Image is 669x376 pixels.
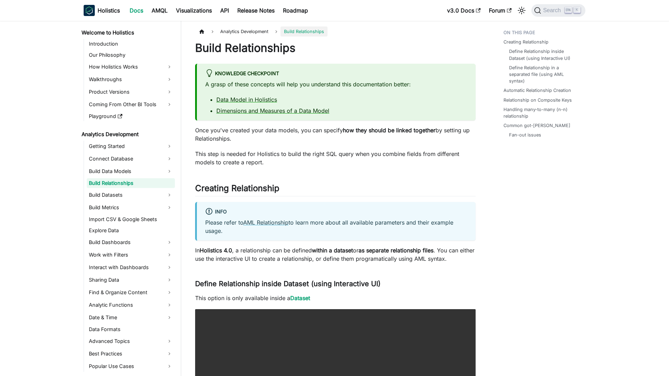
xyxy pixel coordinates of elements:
[87,249,175,260] a: Work with Filters
[509,64,578,85] a: Define Relationship in a separated file (using AML syntax)
[87,287,175,298] a: Find & Organize Content
[98,6,120,15] b: Holistics
[87,39,175,49] a: Introduction
[216,107,329,114] a: Dimensions and Measures of a Data Model
[216,96,277,103] a: Data Model in Holistics
[87,141,175,152] a: Getting Started
[503,97,572,103] a: Relationship on Composite Keys
[541,7,565,14] span: Search
[516,5,527,16] button: Switch between dark and light mode (currently light mode)
[84,5,95,16] img: Holistics
[243,219,289,226] a: AML Relationship
[216,5,233,16] a: API
[443,5,485,16] a: v3.0 Docs
[79,28,175,38] a: Welcome to Holistics
[195,41,476,55] h1: Build Relationships
[233,5,279,16] a: Release Notes
[195,280,476,288] h3: Define Relationship inside Dataset (using Interactive UI)
[195,126,476,143] p: Once you've created your data models, you can specify by setting up Relationships.
[290,295,310,301] a: Dataset
[87,348,175,359] a: Best Practices
[87,226,175,235] a: Explore Data
[312,247,353,254] strong: within a dataset
[531,4,585,17] button: Search (Ctrl+K)
[87,86,175,97] a: Product Versions
[359,247,433,254] strong: as separate relationship files
[87,202,175,213] a: Build Metrics
[87,237,175,248] a: Build Dashboards
[87,214,175,224] a: Import CSV & Google Sheets
[503,39,548,45] a: Creating Relationship
[87,166,175,177] a: Build Data Models
[87,262,175,273] a: Interact with Dashboards
[87,61,175,72] a: How Holistics Works
[87,299,175,311] a: Analytic Functions
[87,50,175,60] a: Our Philosophy
[503,87,571,94] a: Automatic Relationship Creation
[87,99,175,110] a: Coming From Other BI Tools
[87,178,175,188] a: Build Relationships
[509,132,541,138] a: Fan-out issues
[79,130,175,139] a: Analytics Development
[87,153,175,164] a: Connect Database
[200,247,232,254] strong: Holistics 4.0
[205,69,467,78] div: Knowledge Checkpoint
[87,111,175,121] a: Playground
[87,312,175,323] a: Date & Time
[87,189,175,201] a: Build Datasets
[87,274,175,285] a: Sharing Data
[217,26,272,37] span: Analytics Development
[279,5,312,16] a: Roadmap
[195,294,476,302] p: This option is only available inside a
[87,74,175,85] a: Walkthroughs
[343,127,436,134] strong: how they should be linked together
[195,26,476,37] nav: Breadcrumbs
[195,26,208,37] a: Home page
[503,106,581,119] a: Handling many-to-many (n-n) relationship
[205,207,467,217] div: info
[205,80,467,88] p: A grasp of these concepts will help you understand this documentation better:
[195,183,476,196] h2: Creating Relationship
[87,324,175,334] a: Data Formats
[147,5,172,16] a: AMQL
[77,21,181,376] nav: Docs sidebar
[84,5,120,16] a: HolisticsHolistics
[125,5,147,16] a: Docs
[485,5,516,16] a: Forum
[503,122,570,129] a: Common got-[PERSON_NAME]
[205,218,467,235] p: Please refer to to learn more about all available parameters and their example usage.
[195,150,476,166] p: This step is needed for Holistics to build the right SQL query when you combine fields from diffe...
[172,5,216,16] a: Visualizations
[509,48,578,61] a: Define Relationship inside Dataset (using Interactive UI)
[280,26,328,37] span: Build Relationships
[87,336,175,347] a: Advanced Topics
[195,246,476,263] p: In , a relationship can be defined or . You can either use the interactive UI to create a relatio...
[87,361,175,372] a: Popular Use Cases
[574,7,580,13] kbd: K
